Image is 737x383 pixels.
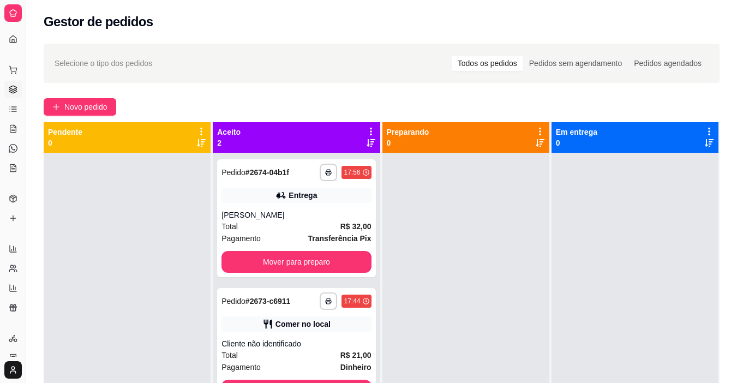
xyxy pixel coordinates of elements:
[289,190,317,201] div: Entrega
[52,103,60,111] span: plus
[628,56,708,71] div: Pedidos agendados
[48,137,82,148] p: 0
[556,137,597,148] p: 0
[217,127,241,137] p: Aceito
[245,168,289,177] strong: # 2674-04b1f
[387,127,429,137] p: Preparando
[221,361,261,373] span: Pagamento
[387,137,429,148] p: 0
[217,137,241,148] p: 2
[221,297,245,306] span: Pedido
[523,56,628,71] div: Pedidos sem agendamento
[245,297,291,306] strong: # 2673-c6911
[308,234,372,243] strong: Transferência Pix
[344,168,360,177] div: 17:56
[221,251,371,273] button: Mover para preparo
[221,210,371,220] div: [PERSON_NAME]
[275,319,331,330] div: Comer no local
[221,168,245,177] span: Pedido
[48,127,82,137] p: Pendente
[221,349,238,361] span: Total
[452,56,523,71] div: Todos os pedidos
[556,127,597,137] p: Em entrega
[344,297,360,306] div: 17:44
[44,13,153,31] h2: Gestor de pedidos
[64,101,107,113] span: Novo pedido
[221,338,371,349] div: Cliente não identificado
[221,220,238,232] span: Total
[340,363,372,372] strong: Dinheiro
[340,351,372,360] strong: R$ 21,00
[340,222,372,231] strong: R$ 32,00
[55,57,152,69] span: Selecione o tipo dos pedidos
[44,98,116,116] button: Novo pedido
[221,232,261,244] span: Pagamento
